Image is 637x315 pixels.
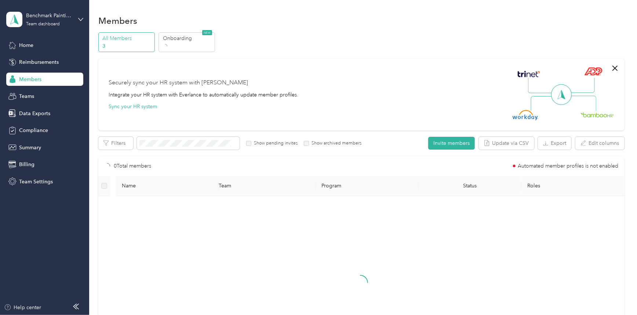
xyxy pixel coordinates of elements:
[19,58,59,66] span: Reimbursements
[98,17,137,25] h1: Members
[26,12,72,19] div: Benchmark Painting & Carpentry
[19,178,53,186] span: Team Settings
[19,76,41,83] span: Members
[213,176,316,196] th: Team
[569,78,595,93] img: Line Right Up
[19,92,34,100] span: Teams
[316,176,419,196] th: Program
[102,42,152,50] p: 3
[98,137,133,150] button: Filters
[513,110,538,120] img: Workday
[571,96,596,111] img: Line Right Down
[479,137,534,150] button: Update via CSV
[19,161,34,168] span: Billing
[516,69,542,79] img: Trinet
[428,137,475,150] button: Invite members
[26,22,60,26] div: Team dashboard
[19,144,41,151] span: Summary
[19,41,33,49] span: Home
[102,34,152,42] p: All Members
[580,112,614,117] img: BambooHR
[575,137,625,150] button: Edit columns
[116,176,219,196] th: Name
[518,164,619,169] span: Automated member profiles is not enabled
[531,96,556,111] img: Line Left Down
[19,127,48,134] span: Compliance
[114,162,151,170] p: 0 Total members
[202,30,212,35] span: NEW
[122,183,213,189] span: Name
[584,67,602,76] img: ADP
[163,34,213,42] p: Onboarding
[109,91,298,99] div: Integrate your HR system with Everlance to automatically update member profiles.
[19,110,50,117] span: Data Exports
[596,274,637,315] iframe: Everlance-gr Chat Button Frame
[309,140,361,147] label: Show archived members
[538,137,571,150] button: Export
[419,176,521,196] th: Status
[4,304,41,311] button: Help center
[109,103,157,110] button: Sync your HR system
[251,140,298,147] label: Show pending invites
[528,78,554,94] img: Line Left Up
[521,176,624,196] th: Roles
[109,78,248,87] div: Securely sync your HR system with [PERSON_NAME]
